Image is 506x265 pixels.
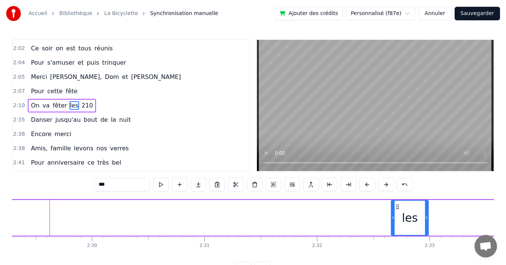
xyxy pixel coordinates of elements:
span: jusqu'au [54,115,81,124]
div: 2:33 [425,243,435,249]
span: trinquer [101,58,127,67]
span: Ce [30,44,39,53]
span: tous [78,44,92,53]
span: on [55,44,64,53]
span: 2:07 [13,88,25,95]
span: la [110,115,117,124]
span: va [42,101,50,110]
span: bel [111,158,122,167]
span: Merci [30,73,48,81]
span: Pour [30,158,45,167]
span: 210 [81,101,94,110]
span: fête [65,87,78,95]
span: ce [87,158,95,167]
nav: breadcrumb [29,10,218,17]
span: On [30,101,40,110]
span: [PERSON_NAME], [50,73,103,81]
span: puis [86,58,100,67]
span: Danser [30,115,53,124]
span: de [99,115,108,124]
span: 2:05 [13,73,25,81]
span: 2:04 [13,59,25,67]
span: 2:10 [13,102,25,109]
div: 2:32 [312,243,322,249]
button: Sauvegarder [455,7,500,20]
span: merci [54,130,72,138]
a: Bibliothèque [59,10,92,17]
span: Pour [30,58,45,67]
span: cette [47,87,63,95]
span: Pour [30,87,45,95]
span: nos [96,144,108,153]
button: Annuler [418,7,451,20]
span: famille [50,144,72,153]
span: fêter [52,101,68,110]
span: 2:02 [13,45,25,52]
span: 2:41 [13,159,25,167]
span: verres [109,144,129,153]
span: les [69,101,80,110]
span: Dom [104,73,120,81]
button: Ajouter des crédits [275,7,343,20]
span: 2:35 [13,116,25,124]
span: soir [41,44,53,53]
span: anniversaire [47,158,85,167]
a: Accueil [29,10,47,17]
div: les [402,209,417,226]
span: Amis, [30,144,48,153]
span: [PERSON_NAME] [130,73,182,81]
span: très [97,158,110,167]
img: youka [6,6,21,21]
a: Ouvrir le chat [474,235,497,257]
span: Encore [30,130,52,138]
span: et [121,73,129,81]
span: nuit [119,115,132,124]
span: levons [73,144,94,153]
div: 2:31 [200,243,210,249]
span: Synchronisation manuelle [150,10,218,17]
span: réunis [94,44,114,53]
span: 2:38 [13,145,25,152]
span: bout [83,115,98,124]
span: 2:38 [13,130,25,138]
div: 2:30 [87,243,97,249]
span: et [77,58,84,67]
span: s'amuser [47,58,75,67]
span: est [66,44,76,53]
a: La Bicyclette [104,10,138,17]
